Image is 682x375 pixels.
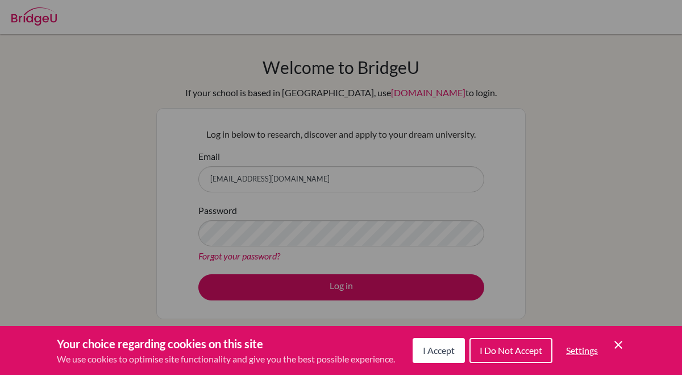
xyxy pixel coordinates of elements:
button: I Accept [413,338,465,363]
button: Settings [557,339,607,362]
span: Settings [566,345,598,356]
span: I Do Not Accept [480,345,542,356]
h3: Your choice regarding cookies on this site [57,335,395,352]
button: I Do Not Accept [469,338,552,363]
p: We use cookies to optimise site functionality and give you the best possible experience. [57,352,395,366]
span: I Accept [423,345,455,356]
button: Save and close [612,338,625,352]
